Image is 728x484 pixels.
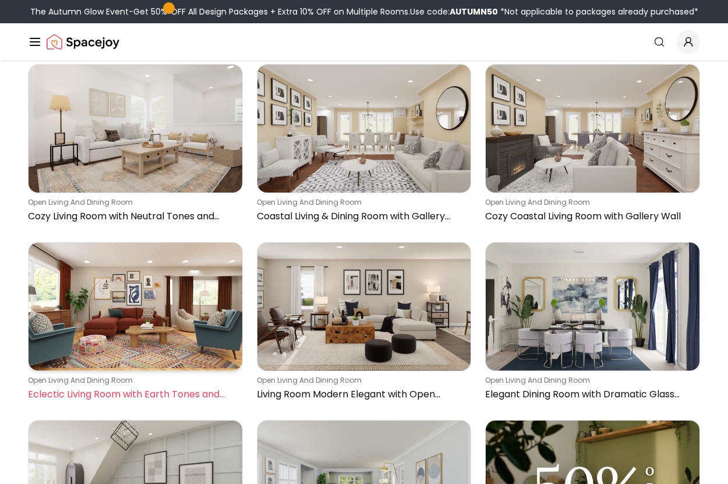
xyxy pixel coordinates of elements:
img: Living Room Modern Elegant with Open Seating [257,243,471,371]
a: Coastal Living & Dining Room with Gallery Wallopen living and dining roomCoastal Living & Dining ... [257,64,472,228]
p: Cozy Coastal Living Room with Gallery Wall [485,209,695,223]
img: Cozy Living Room with Neutral Tones and Natural Textures [29,65,242,193]
a: Eclectic Living Room with Earth Tones and Gallery Wallopen living and dining roomEclectic Living ... [28,242,243,406]
p: open living and dining room [485,198,695,207]
a: Living Room Modern Elegant with Open Seatingopen living and dining roomLiving Room Modern Elegant... [257,242,472,406]
p: open living and dining room [28,376,238,385]
img: Elegant Dining Room with Dramatic Glass Table [486,243,699,371]
p: Eclectic Living Room with Earth Tones and Gallery Wall [28,387,238,401]
p: Elegant Dining Room with Dramatic Glass Table [485,387,695,401]
div: The Autumn Glow Event-Get 50% OFF All Design Packages + Extra 10% OFF on Multiple Rooms. [30,6,698,17]
a: Spacejoy [47,30,119,54]
p: Cozy Living Room with Neutral Tones and Natural Textures [28,209,238,223]
img: Spacejoy Logo [47,30,119,54]
b: AUTUMN50 [450,6,498,17]
a: Elegant Dining Room with Dramatic Glass Tableopen living and dining roomElegant Dining Room with ... [485,242,700,406]
p: open living and dining room [257,198,467,207]
span: Use code: [410,6,498,17]
p: open living and dining room [485,376,695,385]
a: Cozy Living Room with Neutral Tones and Natural Texturesopen living and dining roomCozy Living Ro... [28,64,243,228]
a: Cozy Coastal Living Room with Gallery Wallopen living and dining roomCozy Coastal Living Room wit... [485,64,700,228]
img: Eclectic Living Room with Earth Tones and Gallery Wall [29,243,242,371]
p: Coastal Living & Dining Room with Gallery Wall [257,209,467,223]
p: Living Room Modern Elegant with Open Seating [257,387,467,401]
span: *Not applicable to packages already purchased* [498,6,698,17]
nav: Global [28,23,700,61]
p: open living and dining room [28,198,238,207]
img: Coastal Living & Dining Room with Gallery Wall [257,65,471,193]
p: open living and dining room [257,376,467,385]
img: Cozy Coastal Living Room with Gallery Wall [486,65,699,193]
